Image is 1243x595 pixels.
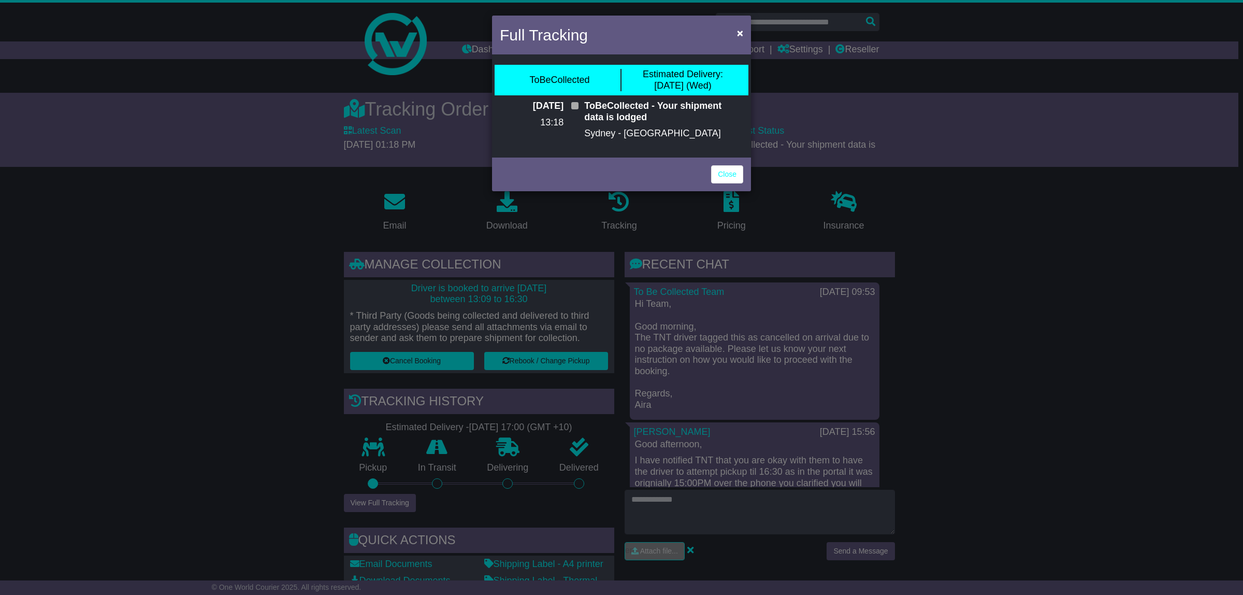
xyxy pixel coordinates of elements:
p: ToBeCollected - Your shipment data is lodged [584,101,743,123]
span: × [737,27,743,39]
h4: Full Tracking [500,23,588,47]
a: Close [711,165,743,183]
p: [DATE] [500,101,563,112]
div: [DATE] (Wed) [643,69,723,91]
span: Estimated Delivery: [643,69,723,79]
p: Sydney - [GEOGRAPHIC_DATA] [584,128,743,139]
button: Close [732,22,748,44]
p: 13:18 [500,117,563,129]
div: ToBeCollected [529,75,589,86]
